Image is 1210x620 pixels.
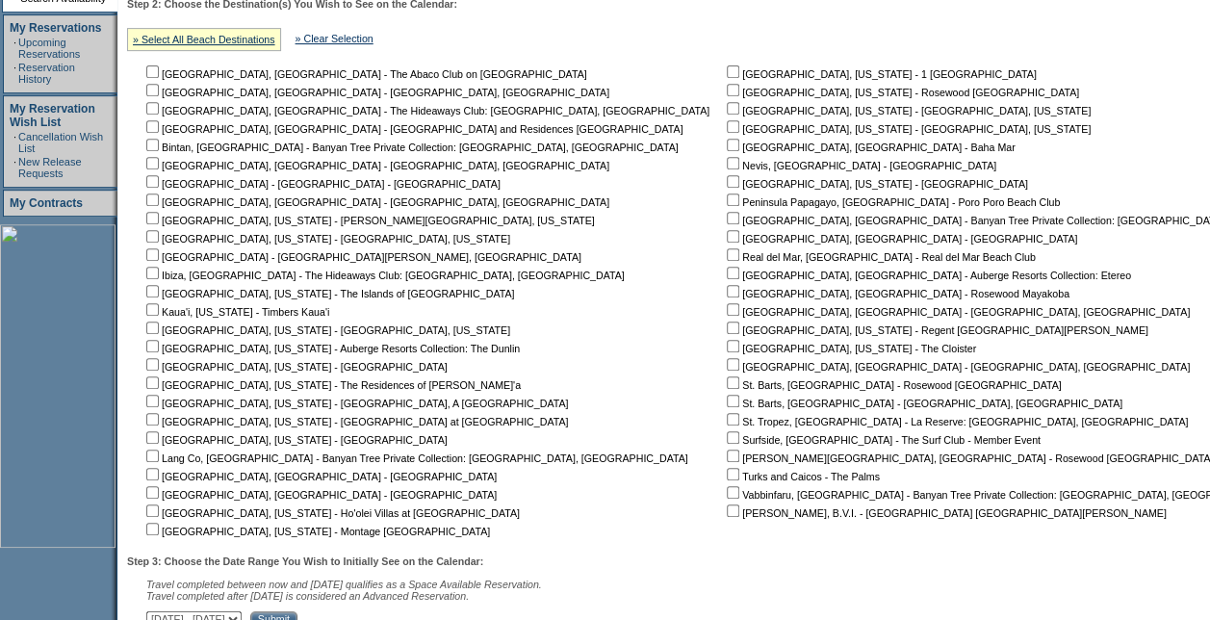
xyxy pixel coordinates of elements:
nobr: [GEOGRAPHIC_DATA], [GEOGRAPHIC_DATA] - [GEOGRAPHIC_DATA], [GEOGRAPHIC_DATA] [142,196,609,208]
nobr: [GEOGRAPHIC_DATA], [US_STATE] - The Islands of [GEOGRAPHIC_DATA] [142,288,514,299]
nobr: [GEOGRAPHIC_DATA], [GEOGRAPHIC_DATA] - [GEOGRAPHIC_DATA], [GEOGRAPHIC_DATA] [723,361,1190,373]
nobr: [GEOGRAPHIC_DATA], [US_STATE] - [GEOGRAPHIC_DATA], A [GEOGRAPHIC_DATA] [142,398,568,409]
nobr: [GEOGRAPHIC_DATA], [GEOGRAPHIC_DATA] - The Hideaways Club: [GEOGRAPHIC_DATA], [GEOGRAPHIC_DATA] [142,105,709,116]
td: · [13,131,16,154]
nobr: [GEOGRAPHIC_DATA], [GEOGRAPHIC_DATA] - Baha Mar [723,142,1015,153]
nobr: [GEOGRAPHIC_DATA], [US_STATE] - [GEOGRAPHIC_DATA], [US_STATE] [142,324,510,336]
nobr: [GEOGRAPHIC_DATA], [US_STATE] - [GEOGRAPHIC_DATA], [US_STATE] [723,105,1091,116]
nobr: [GEOGRAPHIC_DATA], [US_STATE] - Montage [GEOGRAPHIC_DATA] [142,526,490,537]
nobr: [GEOGRAPHIC_DATA], [GEOGRAPHIC_DATA] - [GEOGRAPHIC_DATA] [142,489,497,501]
td: · [13,37,16,60]
nobr: Kaua'i, [US_STATE] - Timbers Kaua'i [142,306,329,318]
nobr: [GEOGRAPHIC_DATA], [US_STATE] - [GEOGRAPHIC_DATA] [142,434,448,446]
nobr: [GEOGRAPHIC_DATA], [US_STATE] - The Cloister [723,343,976,354]
nobr: [GEOGRAPHIC_DATA], [US_STATE] - [GEOGRAPHIC_DATA], [US_STATE] [723,123,1091,135]
nobr: [GEOGRAPHIC_DATA], [GEOGRAPHIC_DATA] - [GEOGRAPHIC_DATA], [GEOGRAPHIC_DATA] [723,306,1190,318]
nobr: Peninsula Papagayo, [GEOGRAPHIC_DATA] - Poro Poro Beach Club [723,196,1060,208]
nobr: [GEOGRAPHIC_DATA], [US_STATE] - [GEOGRAPHIC_DATA] [723,178,1028,190]
nobr: [GEOGRAPHIC_DATA] - [GEOGRAPHIC_DATA] - [GEOGRAPHIC_DATA] [142,178,501,190]
a: New Release Requests [18,156,81,179]
nobr: Lang Co, [GEOGRAPHIC_DATA] - Banyan Tree Private Collection: [GEOGRAPHIC_DATA], [GEOGRAPHIC_DATA] [142,452,688,464]
td: · [13,156,16,179]
nobr: [GEOGRAPHIC_DATA], [US_STATE] - [GEOGRAPHIC_DATA] at [GEOGRAPHIC_DATA] [142,416,568,427]
nobr: [GEOGRAPHIC_DATA], [US_STATE] - Auberge Resorts Collection: The Dunlin [142,343,520,354]
a: » Clear Selection [296,33,373,44]
nobr: [GEOGRAPHIC_DATA], [GEOGRAPHIC_DATA] - [GEOGRAPHIC_DATA], [GEOGRAPHIC_DATA] [142,87,609,98]
nobr: St. Barts, [GEOGRAPHIC_DATA] - [GEOGRAPHIC_DATA], [GEOGRAPHIC_DATA] [723,398,1122,409]
a: My Reservation Wish List [10,102,95,129]
nobr: [GEOGRAPHIC_DATA], [US_STATE] - [GEOGRAPHIC_DATA] [142,361,448,373]
nobr: Nevis, [GEOGRAPHIC_DATA] - [GEOGRAPHIC_DATA] [723,160,996,171]
a: My Reservations [10,21,101,35]
nobr: Ibiza, [GEOGRAPHIC_DATA] - The Hideaways Club: [GEOGRAPHIC_DATA], [GEOGRAPHIC_DATA] [142,270,625,281]
nobr: Travel completed after [DATE] is considered an Advanced Reservation. [146,590,469,602]
nobr: [GEOGRAPHIC_DATA], [GEOGRAPHIC_DATA] - [GEOGRAPHIC_DATA], [GEOGRAPHIC_DATA] [142,160,609,171]
nobr: [GEOGRAPHIC_DATA], [US_STATE] - [GEOGRAPHIC_DATA], [US_STATE] [142,233,510,245]
nobr: [GEOGRAPHIC_DATA], [GEOGRAPHIC_DATA] - The Abaco Club on [GEOGRAPHIC_DATA] [142,68,587,80]
span: Travel completed between now and [DATE] qualifies as a Space Available Reservation. [146,579,542,590]
a: Upcoming Reservations [18,37,80,60]
nobr: St. Tropez, [GEOGRAPHIC_DATA] - La Reserve: [GEOGRAPHIC_DATA], [GEOGRAPHIC_DATA] [723,416,1188,427]
nobr: Bintan, [GEOGRAPHIC_DATA] - Banyan Tree Private Collection: [GEOGRAPHIC_DATA], [GEOGRAPHIC_DATA] [142,142,679,153]
nobr: [GEOGRAPHIC_DATA], [US_STATE] - [PERSON_NAME][GEOGRAPHIC_DATA], [US_STATE] [142,215,595,226]
nobr: [GEOGRAPHIC_DATA], [US_STATE] - 1 [GEOGRAPHIC_DATA] [723,68,1037,80]
nobr: [GEOGRAPHIC_DATA] - [GEOGRAPHIC_DATA][PERSON_NAME], [GEOGRAPHIC_DATA] [142,251,581,263]
nobr: [GEOGRAPHIC_DATA], [GEOGRAPHIC_DATA] - [GEOGRAPHIC_DATA] and Residences [GEOGRAPHIC_DATA] [142,123,682,135]
td: · [13,62,16,85]
nobr: St. Barts, [GEOGRAPHIC_DATA] - Rosewood [GEOGRAPHIC_DATA] [723,379,1061,391]
b: Step 3: Choose the Date Range You Wish to Initially See on the Calendar: [127,555,483,567]
nobr: [GEOGRAPHIC_DATA], [GEOGRAPHIC_DATA] - Rosewood Mayakoba [723,288,1069,299]
nobr: Turks and Caicos - The Palms [723,471,880,482]
nobr: [PERSON_NAME], B.V.I. - [GEOGRAPHIC_DATA] [GEOGRAPHIC_DATA][PERSON_NAME] [723,507,1167,519]
nobr: [GEOGRAPHIC_DATA], [US_STATE] - Rosewood [GEOGRAPHIC_DATA] [723,87,1079,98]
a: » Select All Beach Destinations [133,34,275,45]
nobr: [GEOGRAPHIC_DATA], [GEOGRAPHIC_DATA] - [GEOGRAPHIC_DATA] [723,233,1077,245]
a: Reservation History [18,62,75,85]
nobr: [GEOGRAPHIC_DATA], [US_STATE] - The Residences of [PERSON_NAME]'a [142,379,521,391]
nobr: Real del Mar, [GEOGRAPHIC_DATA] - Real del Mar Beach Club [723,251,1036,263]
a: My Contracts [10,196,83,210]
nobr: [GEOGRAPHIC_DATA], [US_STATE] - Ho'olei Villas at [GEOGRAPHIC_DATA] [142,507,520,519]
nobr: [GEOGRAPHIC_DATA], [GEOGRAPHIC_DATA] - [GEOGRAPHIC_DATA] [142,471,497,482]
nobr: Surfside, [GEOGRAPHIC_DATA] - The Surf Club - Member Event [723,434,1041,446]
nobr: [GEOGRAPHIC_DATA], [US_STATE] - Regent [GEOGRAPHIC_DATA][PERSON_NAME] [723,324,1148,336]
nobr: [GEOGRAPHIC_DATA], [GEOGRAPHIC_DATA] - Auberge Resorts Collection: Etereo [723,270,1131,281]
a: Cancellation Wish List [18,131,103,154]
